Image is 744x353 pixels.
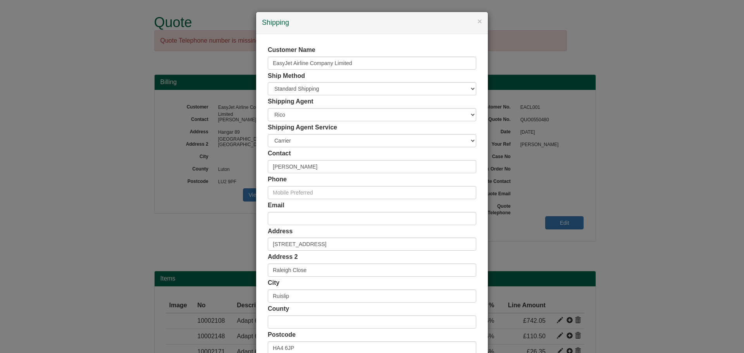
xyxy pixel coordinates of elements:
label: Customer Name [268,46,315,55]
label: Phone [268,175,287,184]
label: Shipping Agent Service [268,123,337,132]
label: City [268,279,279,288]
label: Shipping Agent [268,97,313,106]
label: Contact [268,149,291,158]
label: Postcode [268,331,296,339]
label: Address [268,227,293,236]
h4: Shipping [262,18,482,28]
label: Ship Method [268,72,305,81]
label: Address 2 [268,253,298,262]
input: Mobile Preferred [268,186,476,199]
label: Email [268,201,284,210]
button: × [477,17,482,25]
label: County [268,305,289,313]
